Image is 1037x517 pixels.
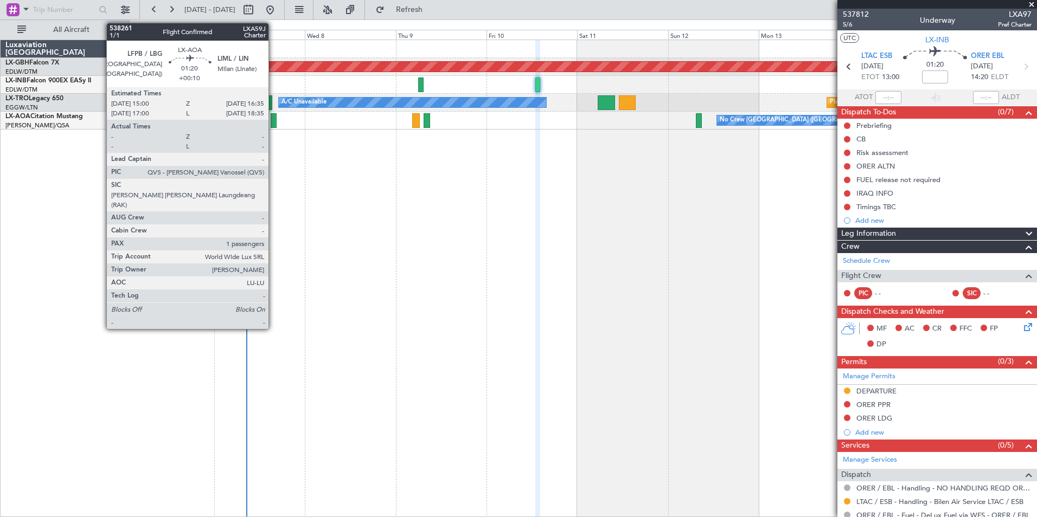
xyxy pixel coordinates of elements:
span: ORER EBL [971,51,1004,62]
div: IRAQ INFO [856,189,893,198]
span: 14:20 [971,72,988,83]
span: Dispatch To-Dos [841,106,896,119]
span: 537812 [843,9,869,20]
span: Flight Crew [841,270,881,282]
span: 01:20 [926,60,944,70]
a: LX-TROLegacy 650 [5,95,63,102]
div: Risk assessment [856,148,908,157]
span: Leg Information [841,228,896,240]
div: Sun 12 [668,30,759,40]
a: LX-INBFalcon 900EX EASy II [5,77,91,84]
div: PIC [854,287,872,299]
div: Underway [920,15,955,26]
input: --:-- [875,91,901,104]
span: FFC [959,324,972,334]
div: Add new [855,428,1032,437]
span: LX-TRO [5,95,29,102]
span: MF [876,324,887,334]
a: Schedule Crew [843,256,890,267]
span: LX-INB [5,77,27,84]
span: LX-AOA [5,113,30,120]
div: Prebriefing [856,121,892,130]
div: Sat 11 [577,30,668,40]
button: Refresh [370,1,436,18]
a: LTAC / ESB - Handling - Bilen Air Service LTAC / ESB [856,497,1023,506]
span: Dispatch [841,469,871,481]
button: UTC [840,33,859,43]
div: - - [983,288,1008,298]
div: Mon 13 [759,30,849,40]
span: Crew [841,241,860,253]
span: (0/5) [998,440,1014,451]
a: ORER / EBL - Handling - NO HANDLING REQD ORER/EBL [856,483,1032,493]
span: DP [876,339,886,350]
div: ORER LDG [856,413,892,423]
button: All Aircraft [12,21,118,38]
span: (0/3) [998,356,1014,367]
span: 13:00 [882,72,899,83]
div: Wed 8 [305,30,395,40]
a: Manage Services [843,455,897,466]
div: Fri 10 [487,30,577,40]
span: Pref Charter [998,20,1032,29]
a: EDLW/DTM [5,68,37,76]
span: All Aircraft [28,26,114,34]
span: LX-GBH [5,60,29,66]
div: - - [875,288,899,298]
span: AC [905,324,914,334]
span: LTAC ESB [861,51,892,62]
span: ETOT [861,72,879,83]
div: CB [856,134,866,144]
span: Permits [841,356,867,369]
a: EDLW/DTM [5,86,37,94]
div: Mon 6 [124,30,214,40]
div: DEPARTURE [856,386,897,396]
div: Thu 9 [396,30,487,40]
div: ORER ALTN [856,161,895,171]
span: (0/7) [998,106,1014,118]
input: Trip Number [33,2,95,18]
span: CR [932,324,942,334]
div: Tue 7 [214,30,305,40]
a: LX-GBHFalcon 7X [5,60,59,66]
div: Planned Maint Riga (Riga Intl) [830,94,911,111]
div: A/C Unavailable [281,94,327,111]
span: Services [841,440,869,452]
div: No Crew [GEOGRAPHIC_DATA] ([GEOGRAPHIC_DATA]) [720,112,876,128]
span: ELDT [991,72,1008,83]
span: ATOT [855,92,873,103]
span: ALDT [1002,92,1020,103]
div: Add new [855,216,1032,225]
span: [DATE] [861,61,884,72]
div: SIC [963,287,981,299]
a: LX-AOACitation Mustang [5,113,83,120]
span: [DATE] [971,61,993,72]
span: LXA97 [998,9,1032,20]
span: [DATE] - [DATE] [184,5,235,15]
a: [PERSON_NAME]/QSA [5,121,69,130]
span: Refresh [387,6,432,14]
div: [DATE] [131,22,150,31]
div: FUEL release not required [856,175,940,184]
span: FP [990,324,998,334]
div: Timings TBC [856,202,896,211]
span: 5/6 [843,20,869,29]
div: ORER PPR [856,400,891,409]
span: LX-INB [925,34,949,46]
a: Manage Permits [843,371,895,382]
a: EGGW/LTN [5,104,38,112]
span: Dispatch Checks and Weather [841,306,944,318]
